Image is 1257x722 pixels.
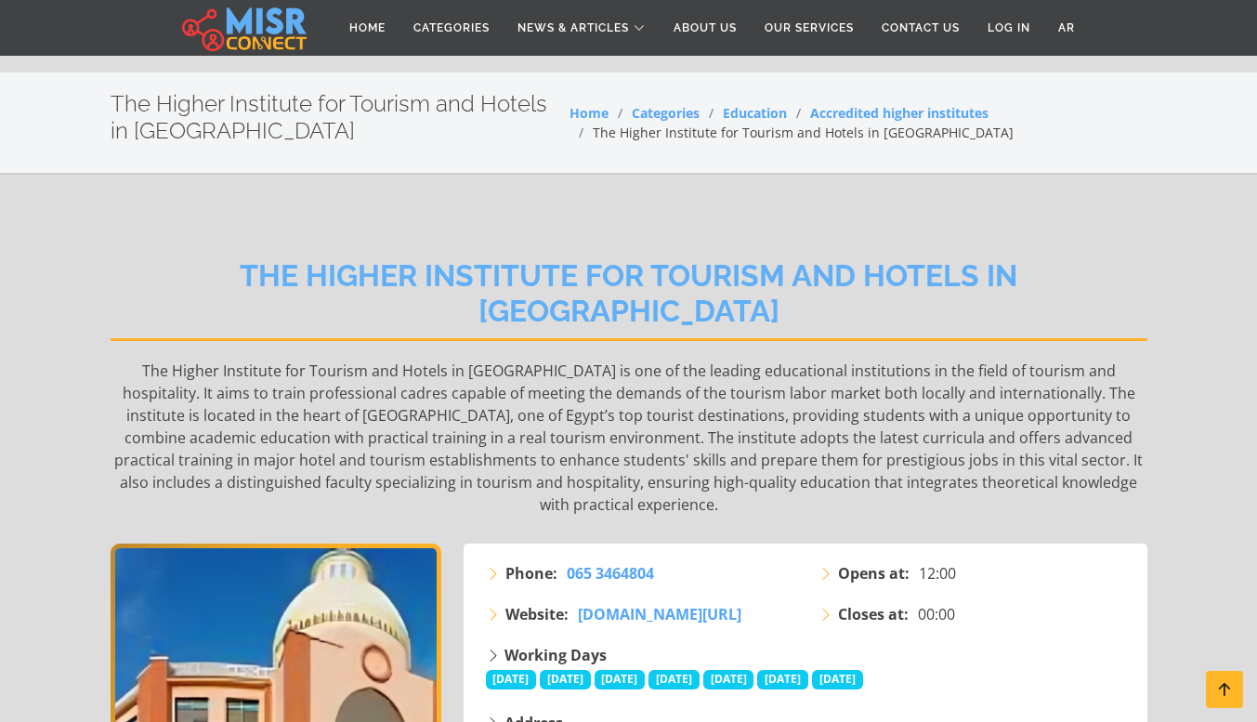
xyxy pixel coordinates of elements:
a: Our Services [751,10,868,46]
a: Education [723,104,787,122]
strong: Working Days [504,645,607,665]
span: [DATE] [595,670,646,689]
a: Home [335,10,399,46]
a: Accredited higher institutes [810,104,989,122]
span: [DATE] [486,670,537,689]
span: [DATE] [540,670,591,689]
strong: Phone: [505,562,557,584]
img: main.misr_connect [182,5,307,51]
a: Categories [632,104,700,122]
span: [DATE] [648,670,700,689]
li: The Higher Institute for Tourism and Hotels in [GEOGRAPHIC_DATA] [570,123,1014,142]
a: About Us [660,10,751,46]
a: News & Articles [504,10,660,46]
span: [DATE] [812,670,863,689]
h2: The Higher Institute for Tourism and Hotels in [GEOGRAPHIC_DATA] [111,258,1147,342]
span: 065 3464804 [567,563,654,584]
a: AR [1044,10,1089,46]
strong: Opens at: [838,562,910,584]
a: [DOMAIN_NAME][URL] [578,603,741,625]
a: Categories [399,10,504,46]
span: 12:00 [919,562,956,584]
span: News & Articles [517,20,629,36]
span: [DATE] [703,670,754,689]
a: Log in [974,10,1044,46]
a: Contact Us [868,10,974,46]
span: [DOMAIN_NAME][URL] [578,604,741,624]
strong: Website: [505,603,569,625]
span: [DATE] [757,670,808,689]
a: 065 3464804 [567,562,654,584]
strong: Closes at: [838,603,909,625]
a: Home [570,104,609,122]
span: 00:00 [918,603,955,625]
h2: The Higher Institute for Tourism and Hotels in [GEOGRAPHIC_DATA] [111,91,570,145]
p: The Higher Institute for Tourism and Hotels in [GEOGRAPHIC_DATA] is one of the leading educationa... [111,360,1147,516]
